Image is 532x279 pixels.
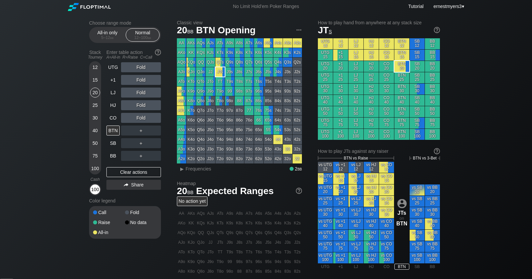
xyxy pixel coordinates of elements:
div: +1 [106,75,120,85]
div: All-in [93,230,125,235]
div: BB 20 [425,61,440,72]
div: SB 100 [410,129,425,140]
img: help.32db89a4.svg [154,49,162,56]
a: Tutorial [408,4,424,9]
div: BTN 40 [394,95,409,106]
div: QTs [215,58,225,67]
div: 12 [90,62,100,72]
div: BTN 50 [394,106,409,117]
div: Fold [121,75,161,85]
span: JT [318,25,332,35]
div: A3s [283,38,292,48]
div: AQo [177,58,186,67]
div: 25 [90,100,100,110]
div: T7o [215,106,225,115]
div: Q3s [283,58,292,67]
div: Q5o [196,125,205,135]
div: ▾ [432,3,465,10]
div: ＋ [121,151,161,161]
div: T8o [215,96,225,106]
div: CO 12 [379,38,394,49]
div: KJo [187,67,196,77]
div: J2o [206,154,215,163]
div: QJo [196,67,205,77]
div: CO 15 [379,50,394,61]
div: CO 30 [379,84,394,95]
div: K6o [187,116,196,125]
div: AQs [196,38,205,48]
div: T9o [215,87,225,96]
div: LJ 30 [348,84,363,95]
div: KJs [206,48,215,57]
div: Fold [121,62,161,72]
div: 77 [244,106,254,115]
div: HJ [106,100,120,110]
span: ernestmyers3 [434,4,462,9]
div: K6s [254,48,263,57]
div: Q2s [293,58,302,67]
div: HJ 50 [364,106,379,117]
div: KQs [196,48,205,57]
div: K5s [264,48,273,57]
div: 72s [293,106,302,115]
div: 73o [244,144,254,154]
div: 55 [264,125,273,135]
div: UTG 100 [318,129,333,140]
div: 87o [235,106,244,115]
div: 30 [90,113,100,123]
div: LJ 20 [348,61,363,72]
img: share.864f2f62.svg [124,183,128,187]
div: K2o [187,154,196,163]
div: 84s [273,96,283,106]
div: Q7s [244,58,254,67]
div: A6s [254,38,263,48]
div: 76o [244,116,254,125]
div: HJ 30 [364,84,379,95]
div: 75o [244,125,254,135]
div: Tourney [86,55,104,60]
div: +1 40 [333,95,348,106]
div: 97s [244,87,254,96]
div: CO 25 [379,72,394,83]
div: 53s [283,125,292,135]
div: 98o [225,96,234,106]
div: A8s [235,38,244,48]
div: UTG 12 [318,38,333,49]
div: 99 [225,87,234,96]
div: 95o [225,125,234,135]
div: 40 [90,126,100,136]
div: 94s [273,87,283,96]
div: SB 25 [410,72,425,83]
div: 20 [90,88,100,98]
div: AJo [177,67,186,77]
div: Stack [86,47,104,62]
div: 62s [293,116,302,125]
div: LJ 25 [348,72,363,83]
div: 54s [273,125,283,135]
div: CO 75 [379,118,394,129]
div: BTN 75 [394,118,409,129]
div: ＋ [121,138,161,148]
div: Q8o [196,96,205,106]
div: CO [106,113,120,123]
div: HJ 12 [364,38,379,49]
div: JTs [215,67,225,77]
div: 52o [264,154,273,163]
div: UTG 15 [318,50,333,61]
div: HJ 40 [364,95,379,106]
div: HJ 15 [364,50,379,61]
div: BB 25 [425,72,440,83]
div: 52s [293,125,302,135]
div: SB 12 [410,38,425,49]
div: LJ 15 [348,50,363,61]
div: 100 [90,184,100,194]
div: K7s [244,48,254,57]
div: K8o [187,96,196,106]
div: 73s [283,106,292,115]
div: CO 40 [379,95,394,106]
div: JJ [206,67,215,77]
div: LJ 100 [348,129,363,140]
div: K2s [293,48,302,57]
div: A9s [225,38,234,48]
div: +1 15 [333,50,348,61]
